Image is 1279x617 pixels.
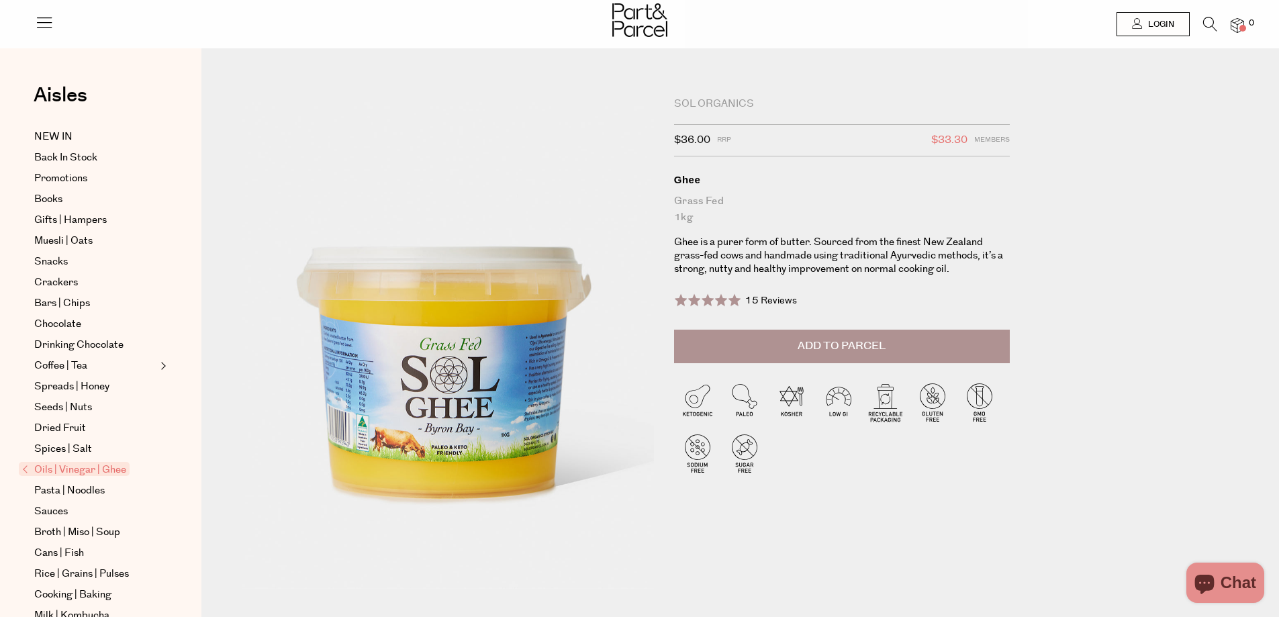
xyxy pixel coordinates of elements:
a: Dried Fruit [34,420,156,436]
a: Bars | Chips [34,295,156,312]
span: Bars | Chips [34,295,90,312]
img: Part&Parcel [612,3,667,37]
img: P_P-ICONS-Live_Bec_V11_Recyclable_Packaging.svg [862,379,909,426]
span: RRP [717,132,731,149]
a: Gifts | Hampers [34,212,156,228]
a: Spreads | Honey [34,379,156,395]
div: Ghee [674,173,1010,187]
span: Members [974,132,1010,149]
span: NEW IN [34,129,73,145]
p: Ghee is a purer form of butter. Sourced from the finest New Zealand grass-fed cows and handmade u... [674,236,1010,276]
a: Sauces [34,504,156,520]
img: P_P-ICONS-Live_Bec_V11_GMO_Free.svg [956,379,1003,426]
span: Crackers [34,275,78,291]
a: Rice | Grains | Pulses [34,566,156,582]
span: Coffee | Tea [34,358,87,374]
img: P_P-ICONS-Live_Bec_V11_Paleo.svg [721,379,768,426]
img: P_P-ICONS-Live_Bec_V11_Sodium_Free.svg [674,430,721,477]
a: Aisles [34,85,87,119]
a: Drinking Chocolate [34,337,156,353]
a: Promotions [34,171,156,187]
span: Cooking | Baking [34,587,111,603]
a: Cans | Fish [34,545,156,561]
span: Add to Parcel [798,338,886,354]
inbox-online-store-chat: Shopify online store chat [1182,563,1268,606]
span: Aisles [34,81,87,110]
span: Spices | Salt [34,441,92,457]
a: Login [1117,12,1190,36]
span: Gifts | Hampers [34,212,107,228]
span: Cans | Fish [34,545,84,561]
a: Broth | Miso | Soup [34,524,156,540]
img: P_P-ICONS-Live_Bec_V11_Kosher.svg [768,379,815,426]
a: Seeds | Nuts [34,399,156,416]
a: Spices | Salt [34,441,156,457]
img: P_P-ICONS-Live_Bec_V11_Sugar_Free.svg [721,430,768,477]
span: $36.00 [674,132,710,149]
span: Pasta | Noodles [34,483,105,499]
span: Dried Fruit [34,420,86,436]
a: Chocolate [34,316,156,332]
img: P_P-ICONS-Live_Bec_V11_Gluten_Free.svg [909,379,956,426]
div: Grass Fed 1kg [674,193,1010,226]
button: Add to Parcel [674,330,1010,363]
a: Muesli | Oats [34,233,156,249]
a: Back In Stock [34,150,156,166]
span: Spreads | Honey [34,379,109,395]
a: 0 [1231,18,1244,32]
span: Back In Stock [34,150,97,166]
span: Broth | Miso | Soup [34,524,120,540]
a: Oils | Vinegar | Ghee [22,462,156,478]
span: Chocolate [34,316,81,332]
span: Login [1145,19,1174,30]
span: Oils | Vinegar | Ghee [19,462,130,476]
img: P_P-ICONS-Live_Bec_V11_Low_Gi.svg [815,379,862,426]
a: Books [34,191,156,207]
span: $33.30 [931,132,967,149]
a: NEW IN [34,129,156,145]
img: P_P-ICONS-Live_Bec_V11_Ketogenic.svg [674,379,721,426]
span: Rice | Grains | Pulses [34,566,129,582]
div: Sol Organics [674,97,1010,111]
a: Pasta | Noodles [34,483,156,499]
span: Drinking Chocolate [34,337,124,353]
button: Expand/Collapse Coffee | Tea [157,358,167,374]
a: Snacks [34,254,156,270]
a: Coffee | Tea [34,358,156,374]
span: Promotions [34,171,87,187]
img: Ghee [242,102,654,589]
span: Seeds | Nuts [34,399,92,416]
span: Muesli | Oats [34,233,93,249]
a: Cooking | Baking [34,587,156,603]
a: Crackers [34,275,156,291]
span: Books [34,191,62,207]
span: Sauces [34,504,68,520]
span: 0 [1245,17,1258,30]
span: 15 Reviews [745,294,797,307]
span: Snacks [34,254,68,270]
